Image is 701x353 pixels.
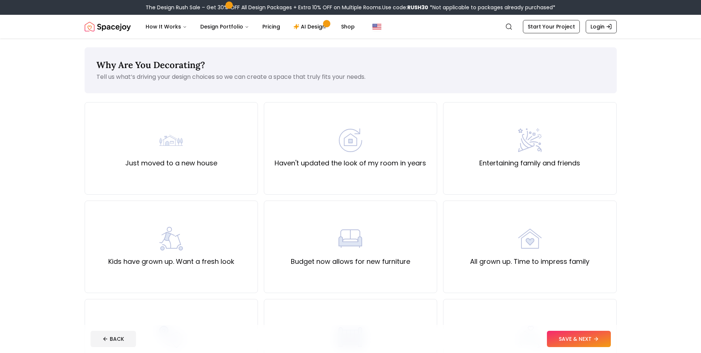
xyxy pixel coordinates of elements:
div: The Design Rush Sale – Get 30% OFF All Design Packages + Extra 10% OFF on Multiple Rooms. [146,4,555,11]
a: Login [586,20,617,33]
label: Haven't updated the look of my room in years [275,158,426,168]
button: How It Works [140,19,193,34]
img: Spacejoy Logo [85,19,131,34]
a: Pricing [256,19,286,34]
p: Tell us what’s driving your design choices so we can create a space that truly fits your needs. [96,73,605,81]
a: Start Your Project [523,20,580,33]
label: Just moved to a new house [125,158,217,168]
img: Budget now allows for new furniture [338,227,362,251]
nav: Global [85,15,617,38]
img: Kids have grown up. Want a fresh look [159,227,183,251]
img: Entertaining family and friends [518,128,542,152]
img: Haven't updated the look of my room in years [338,128,362,152]
button: SAVE & NEXT [547,331,611,347]
label: All grown up. Time to impress family [470,256,589,267]
label: Kids have grown up. Want a fresh look [108,256,234,267]
a: Spacejoy [85,19,131,34]
label: Entertaining family and friends [479,158,580,168]
img: All grown up. Time to impress family [518,227,542,251]
button: BACK [91,331,136,347]
a: AI Design [287,19,334,34]
img: United States [372,22,381,31]
label: Budget now allows for new furniture [291,256,410,267]
b: RUSH30 [407,4,428,11]
nav: Main [140,19,361,34]
button: Design Portfolio [194,19,255,34]
a: Shop [335,19,361,34]
span: Use code: [382,4,428,11]
img: Just moved to a new house [159,128,183,152]
span: *Not applicable to packages already purchased* [428,4,555,11]
span: Why Are You Decorating? [96,59,205,71]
